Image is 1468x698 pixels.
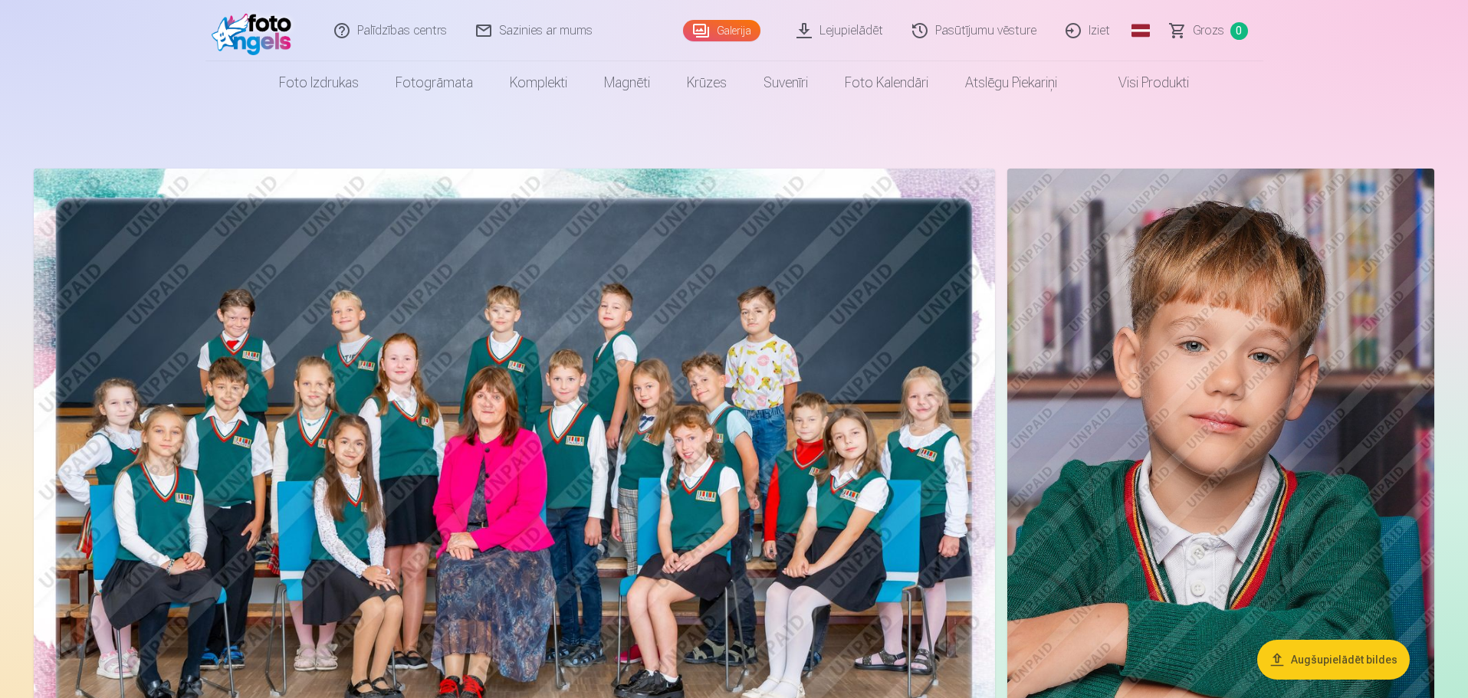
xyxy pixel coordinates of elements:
span: 0 [1230,22,1248,40]
a: Visi produkti [1076,61,1207,104]
a: Krūzes [668,61,745,104]
span: Grozs [1193,21,1224,40]
a: Foto kalendāri [826,61,947,104]
a: Atslēgu piekariņi [947,61,1076,104]
a: Suvenīri [745,61,826,104]
a: Galerija [683,20,760,41]
a: Fotogrāmata [377,61,491,104]
a: Komplekti [491,61,586,104]
img: /fa1 [212,6,300,55]
a: Foto izdrukas [261,61,377,104]
button: Augšupielādēt bildes [1257,640,1410,680]
a: Magnēti [586,61,668,104]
